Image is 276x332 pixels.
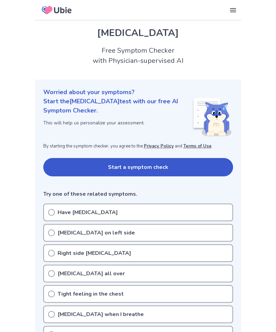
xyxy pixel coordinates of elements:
[58,249,131,257] p: Right side [MEDICAL_DATA]
[192,98,232,136] img: Shiba
[43,143,233,150] p: By starting the symptom checker, you agree to the and
[43,158,233,176] button: Start a symptom check
[43,88,233,97] p: Worried about your symptoms?
[43,190,233,198] p: Try one of these related symptoms.
[58,269,125,278] p: [MEDICAL_DATA] all over
[35,46,241,66] h2: Free Symptom Checker with Physician-supervised AI
[43,26,233,40] h1: [MEDICAL_DATA]
[43,97,192,115] p: Start the [MEDICAL_DATA] test with our free AI Symptom Checker.
[58,229,135,237] p: [MEDICAL_DATA] on left side
[144,143,174,149] a: Privacy Policy
[58,310,144,318] p: [MEDICAL_DATA] when I breathe
[183,143,212,149] a: Terms of Use
[58,290,124,298] p: Tight feeling in the chest
[43,119,192,126] p: This will help us personalize your assessment.
[58,208,118,216] p: Have [MEDICAL_DATA]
